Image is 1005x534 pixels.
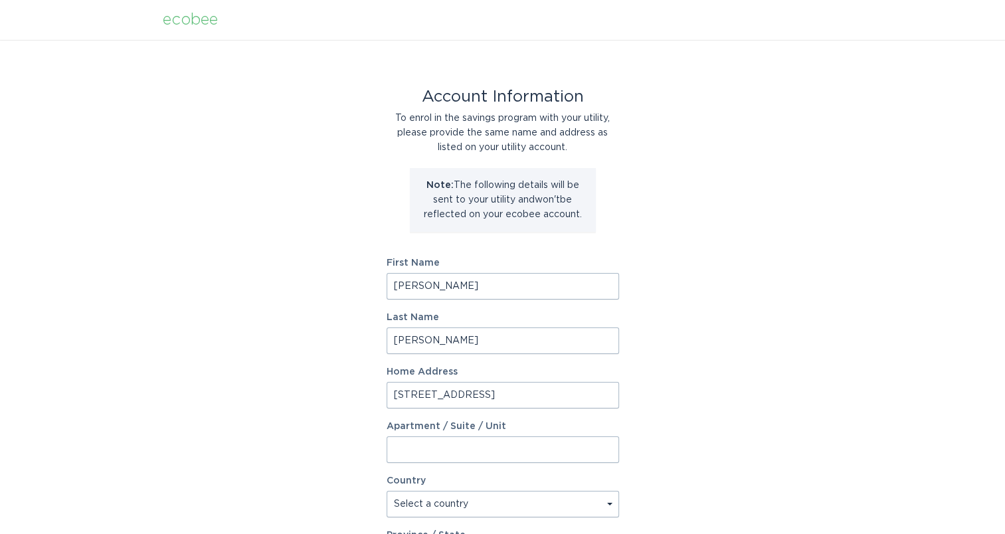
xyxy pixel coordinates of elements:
label: Last Name [387,313,619,322]
label: Country [387,476,426,486]
p: The following details will be sent to your utility and won't be reflected on your ecobee account. [420,178,586,222]
strong: Note: [426,181,454,190]
div: ecobee [163,13,218,27]
div: To enrol in the savings program with your utility, please provide the same name and address as li... [387,111,619,155]
label: First Name [387,258,619,268]
div: Account Information [387,90,619,104]
label: Home Address [387,367,619,377]
label: Apartment / Suite / Unit [387,422,619,431]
